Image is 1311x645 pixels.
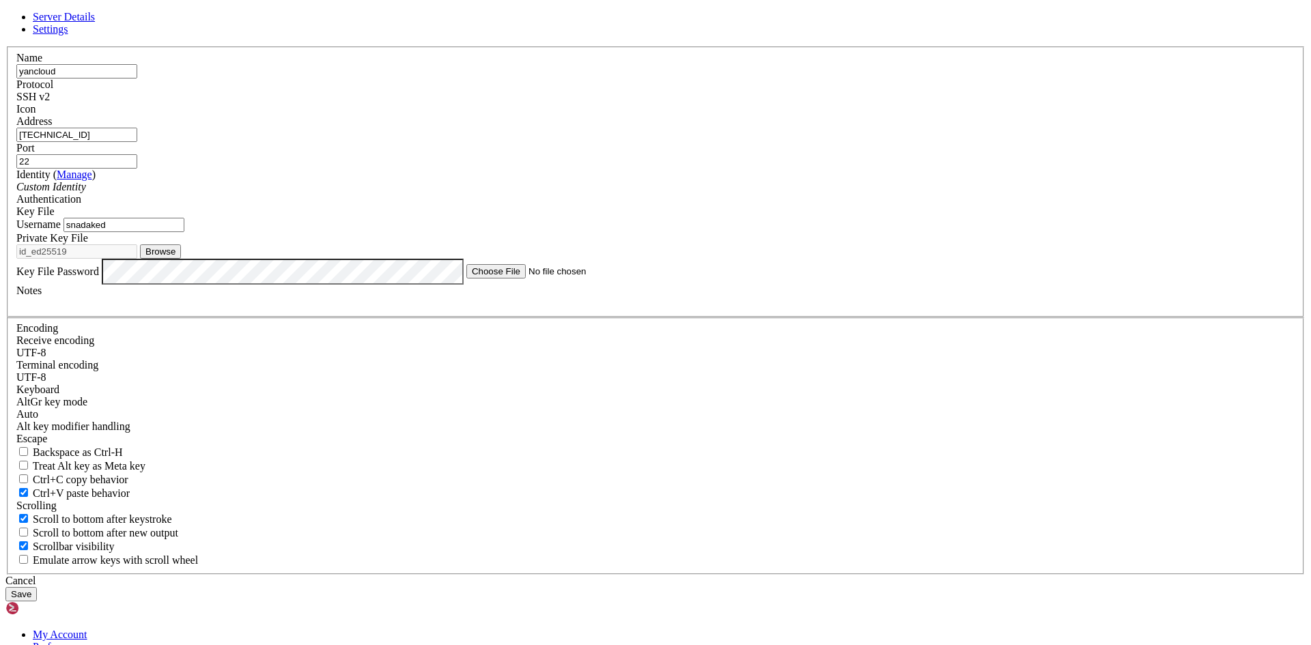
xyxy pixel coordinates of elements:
label: Address [16,115,52,127]
label: Port [16,142,35,154]
label: Scrolling [16,500,57,511]
button: Save [5,587,37,601]
span: Escape [16,433,47,444]
div: Cancel [5,575,1306,587]
div: UTF-8 [16,371,1295,384]
div: SSH v2 [16,91,1295,103]
input: Ctrl+C copy behavior [19,474,28,483]
img: Shellngn [5,601,84,615]
input: Ctrl+V paste behavior [19,488,28,497]
label: If true, the backspace should send BS ('\x08', aka ^H). Otherwise the backspace key should send '... [16,446,123,458]
input: Scroll to bottom after new output [19,528,28,536]
a: My Account [33,629,87,640]
span: Backspace as Ctrl-H [33,446,123,458]
label: Key File Password [16,265,99,276]
label: Private Key File [16,232,88,244]
label: Scroll to bottom after new output. [16,527,178,539]
span: ( ) [53,169,96,180]
label: Icon [16,103,36,115]
span: UTF-8 [16,347,46,358]
button: Browse [140,244,181,259]
i: Custom Identity [16,181,86,192]
span: Scroll to bottom after keystroke [33,513,172,525]
label: Name [16,52,42,63]
label: Set the expected encoding for data received from the host. If the encodings do not match, visual ... [16,396,87,407]
label: Identity [16,169,96,180]
input: Scrollbar visibility [19,541,28,550]
label: Keyboard [16,384,59,395]
label: Notes [16,285,42,296]
label: Username [16,218,61,230]
label: Ctrl+V pastes if true, sends ^V to host if false. Ctrl+Shift+V sends ^V to host if true, pastes i... [16,487,130,499]
span: Treat Alt key as Meta key [33,460,145,472]
span: Ctrl+V paste behavior [33,487,130,499]
label: Controls how the Alt key is handled. Escape: Send an ESC prefix. 8-Bit: Add 128 to the typed char... [16,420,130,432]
span: Scrollbar visibility [33,541,115,552]
span: Scroll to bottom after new output [33,527,178,539]
span: Key File [16,205,55,217]
label: Encoding [16,322,58,334]
label: Protocol [16,78,53,90]
span: SSH v2 [16,91,50,102]
div: UTF-8 [16,347,1295,359]
label: Ctrl-C copies if true, send ^C to host if false. Ctrl-Shift-C sends ^C to host if true, copies if... [16,474,128,485]
input: Server Name [16,64,137,78]
label: Whether the Alt key acts as a Meta key or as a distinct Alt key. [16,460,145,472]
span: Auto [16,408,38,420]
span: Emulate arrow keys with scroll wheel [33,554,198,566]
label: Authentication [16,193,81,205]
input: Port Number [16,154,137,169]
label: The default terminal encoding. ISO-2022 enables character map translations (like graphics maps). ... [16,359,98,371]
div: Custom Identity [16,181,1295,193]
label: Set the expected encoding for data received from the host. If the encodings do not match, visual ... [16,334,94,346]
span: Ctrl+C copy behavior [33,474,128,485]
input: Backspace as Ctrl-H [19,447,28,456]
input: Emulate arrow keys with scroll wheel [19,555,28,564]
div: Escape [16,433,1295,445]
input: Host Name or IP [16,128,137,142]
a: Server Details [33,11,95,23]
div: Auto [16,408,1295,420]
input: Login Username [64,218,184,232]
label: When using the alternative screen buffer, and DECCKM (Application Cursor Keys) is active, mouse w... [16,554,198,566]
input: Scroll to bottom after keystroke [19,514,28,523]
div: Key File [16,205,1295,218]
label: The vertical scrollbar mode. [16,541,115,552]
span: UTF-8 [16,371,46,383]
label: Whether to scroll to the bottom on any keystroke. [16,513,172,525]
input: Treat Alt key as Meta key [19,461,28,470]
a: Settings [33,23,68,35]
a: Manage [57,169,92,180]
